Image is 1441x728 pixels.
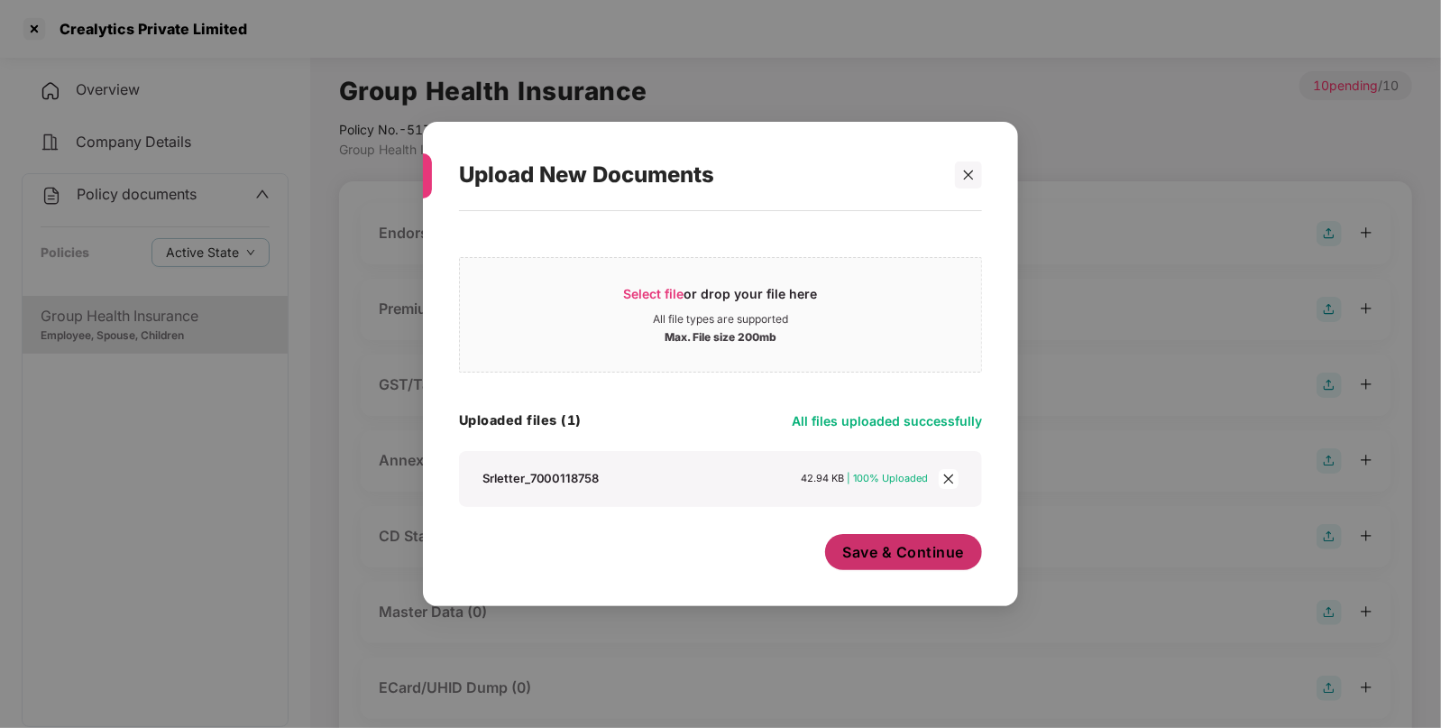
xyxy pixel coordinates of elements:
[848,472,929,484] span: | 100% Uploaded
[939,469,959,489] span: close
[459,140,939,210] div: Upload New Documents
[792,413,982,429] span: All files uploaded successfully
[482,470,600,486] div: Srletter_7000118758
[843,542,965,562] span: Save & Continue
[665,327,776,345] div: Max. File size 200mb
[802,472,845,484] span: 42.94 KB
[460,272,981,358] span: Select fileor drop your file hereAll file types are supportedMax. File size 200mb
[624,286,684,301] span: Select file
[459,411,582,429] h4: Uploaded files (1)
[962,169,975,181] span: close
[624,285,818,312] div: or drop your file here
[653,312,788,327] div: All file types are supported
[825,534,983,570] button: Save & Continue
